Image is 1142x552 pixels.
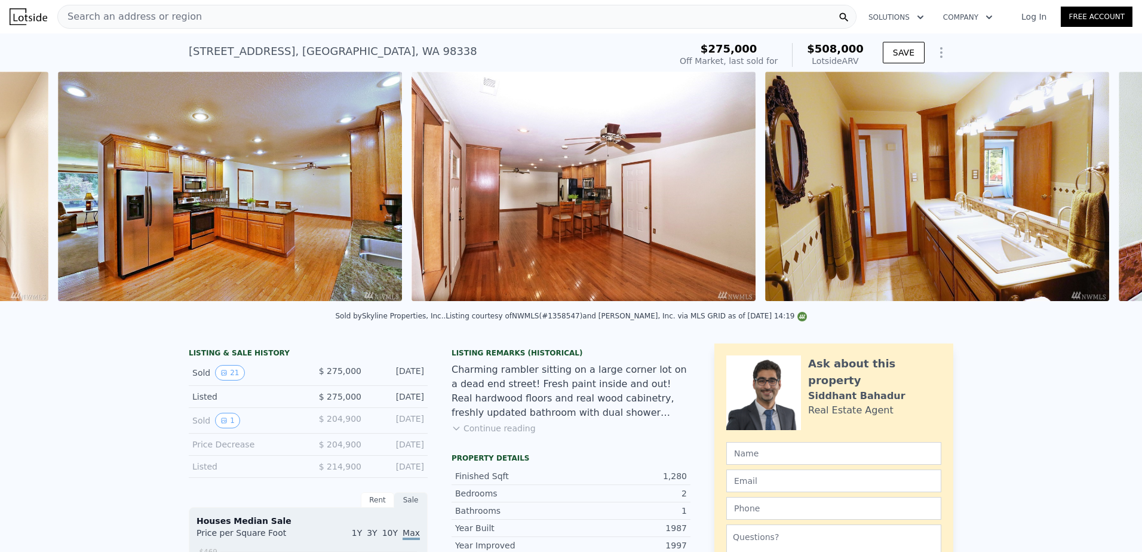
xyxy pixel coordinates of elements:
button: Solutions [859,7,934,28]
button: Company [934,7,1002,28]
div: [DATE] [371,391,424,403]
div: Price Decrease [192,438,299,450]
span: 10Y [382,528,398,538]
div: Bedrooms [455,487,571,499]
div: [DATE] [371,413,424,428]
div: 1 [571,505,687,517]
div: Listing Remarks (Historical) [452,348,690,358]
div: Bathrooms [455,505,571,517]
img: Sale: 125857015 Parcel: 100628809 [412,72,756,301]
input: Phone [726,497,941,520]
div: 1,280 [571,470,687,482]
input: Email [726,470,941,492]
div: [DATE] [371,438,424,450]
input: Name [726,442,941,465]
div: Sale [394,492,428,508]
span: 3Y [367,528,377,538]
span: Search an address or region [58,10,202,24]
span: $ 204,900 [319,440,361,449]
span: $275,000 [701,42,757,55]
span: 1Y [352,528,362,538]
div: Year Built [455,522,571,534]
div: 2 [571,487,687,499]
img: Lotside [10,8,47,25]
div: Houses Median Sale [197,515,420,527]
button: View historical data [215,413,240,428]
div: [DATE] [371,365,424,381]
div: Year Improved [455,539,571,551]
div: 1997 [571,539,687,551]
div: Listing courtesy of NWMLS (#1358547) and [PERSON_NAME], Inc. via MLS GRID as of [DATE] 14:19 [446,312,806,320]
div: Off Market, last sold for [680,55,778,67]
img: Sale: 125857015 Parcel: 100628809 [58,72,402,301]
div: Siddhant Bahadur [808,389,905,403]
div: Price per Square Foot [197,527,308,546]
div: 1987 [571,522,687,534]
a: Free Account [1061,7,1132,27]
div: Rent [361,492,394,508]
div: Sold by Skyline Properties, Inc. . [335,312,446,320]
div: [STREET_ADDRESS] , [GEOGRAPHIC_DATA] , WA 98338 [189,43,477,60]
div: Charming rambler sitting on a large corner lot on a dead end street! Fresh paint inside and out! ... [452,363,690,420]
div: Finished Sqft [455,470,571,482]
div: Ask about this property [808,355,941,389]
div: Sold [192,413,299,428]
div: LISTING & SALE HISTORY [189,348,428,360]
span: $ 275,000 [319,366,361,376]
img: NWMLS Logo [797,312,807,321]
button: SAVE [883,42,925,63]
span: Max [403,528,420,540]
button: Continue reading [452,422,536,434]
span: $ 214,900 [319,462,361,471]
div: Lotside ARV [807,55,864,67]
div: Property details [452,453,690,463]
span: $508,000 [807,42,864,55]
div: Sold [192,365,299,381]
img: Sale: 125857015 Parcel: 100628809 [765,72,1109,301]
div: Real Estate Agent [808,403,894,418]
span: $ 275,000 [319,392,361,401]
div: Listed [192,461,299,473]
button: Show Options [929,41,953,65]
div: Listed [192,391,299,403]
div: [DATE] [371,461,424,473]
a: Log In [1007,11,1061,23]
button: View historical data [215,365,244,381]
span: $ 204,900 [319,414,361,424]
